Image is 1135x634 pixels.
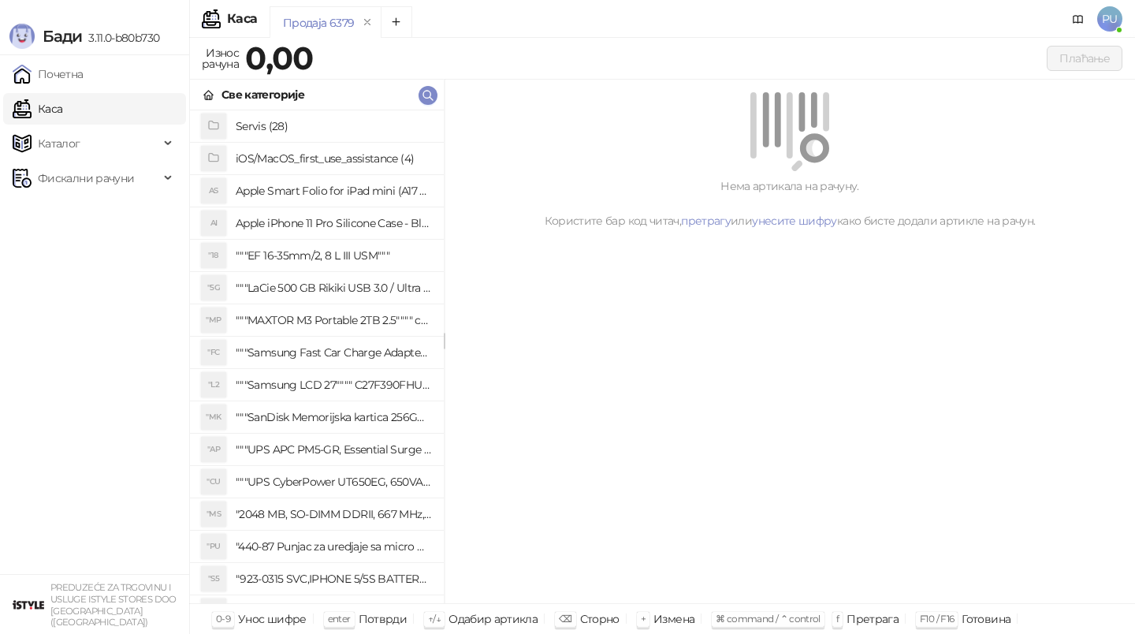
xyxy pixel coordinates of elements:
[221,86,304,103] div: Све категорије
[236,340,431,365] h4: """Samsung Fast Car Charge Adapter, brzi auto punja_, boja crna"""
[681,214,731,228] a: претрагу
[50,582,177,628] small: PREDUZEĆE ZA TRGOVINU I USLUGE ISTYLE STORES DOO [GEOGRAPHIC_DATA] ([GEOGRAPHIC_DATA])
[236,534,431,559] h4: "440-87 Punjac za uredjaje sa micro USB portom 4/1, Stand."
[463,177,1116,229] div: Нема артикала на рачуну. Користите бар код читач, или како бисте додали артикле на рачун.
[38,162,134,194] span: Фискални рачуни
[236,372,431,397] h4: """Samsung LCD 27"""" C27F390FHUXEN"""
[236,502,431,527] h4: "2048 MB, SO-DIMM DDRII, 667 MHz, Napajanje 1,8 0,1 V, Latencija CL5"
[236,275,431,300] h4: """LaCie 500 GB Rikiki USB 3.0 / Ultra Compact & Resistant aluminum / USB 3.0 / 2.5"""""""
[236,243,431,268] h4: """EF 16-35mm/2, 8 L III USM"""
[962,609,1010,629] div: Готовина
[201,469,226,494] div: "CU
[227,13,257,25] div: Каса
[236,599,431,624] h4: "923-0448 SVC,IPHONE,TOURQUE DRIVER KIT .65KGF- CM Šrafciger "
[236,437,431,462] h4: """UPS APC PM5-GR, Essential Surge Arrest,5 utic_nica"""
[381,6,412,38] button: Add tab
[201,566,226,591] div: "S5
[38,128,80,159] span: Каталог
[236,469,431,494] h4: """UPS CyberPower UT650EG, 650VA/360W , line-int., s_uko, desktop"""
[752,214,837,228] a: унесите шифру
[920,613,954,625] span: F10 / F16
[201,243,226,268] div: "18
[13,589,44,621] img: 64x64-companyLogo-77b92cf4-9946-4f36-9751-bf7bb5fd2c7d.png
[9,24,35,49] img: Logo
[201,275,226,300] div: "5G
[201,599,226,624] div: "SD
[201,372,226,397] div: "L2
[283,14,354,32] div: Продаја 6379
[641,613,646,625] span: +
[236,114,431,139] h4: Servis (28)
[328,613,351,625] span: enter
[428,613,441,625] span: ↑/↓
[201,211,226,236] div: AI
[653,609,694,629] div: Измена
[190,110,444,603] div: grid
[1066,6,1091,32] a: Документација
[359,609,407,629] div: Потврди
[201,178,226,203] div: AS
[236,178,431,203] h4: Apple Smart Folio for iPad mini (A17 Pro) - Sage
[847,609,899,629] div: Претрага
[216,613,230,625] span: 0-9
[716,613,821,625] span: ⌘ command / ⌃ control
[236,211,431,236] h4: Apple iPhone 11 Pro Silicone Case - Black
[82,31,159,45] span: 3.11.0-b80b730
[201,437,226,462] div: "AP
[199,43,242,74] div: Износ рачуна
[236,308,431,333] h4: """MAXTOR M3 Portable 2TB 2.5"""" crni eksterni hard disk HX-M201TCB/GM"""
[580,609,620,629] div: Сторно
[357,16,378,29] button: remove
[201,308,226,333] div: "MP
[1097,6,1122,32] span: PU
[448,609,538,629] div: Одабир артикла
[201,502,226,527] div: "MS
[236,566,431,591] h4: "923-0315 SVC,IPHONE 5/5S BATTERY REMOVAL TRAY Držač za iPhone sa kojim se otvara display
[1047,46,1122,71] button: Плаћање
[201,340,226,365] div: "FC
[559,613,571,625] span: ⌫
[236,405,431,430] h4: """SanDisk Memorijska kartica 256GB microSDXC sa SD adapterom SDSQXA1-256G-GN6MA - Extreme PLUS, ...
[238,609,307,629] div: Унос шифре
[201,534,226,559] div: "PU
[13,58,84,90] a: Почетна
[13,93,62,125] a: Каса
[245,39,313,77] strong: 0,00
[43,27,82,46] span: Бади
[201,405,226,430] div: "MK
[236,146,431,171] h4: iOS/MacOS_first_use_assistance (4)
[836,613,839,625] span: f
